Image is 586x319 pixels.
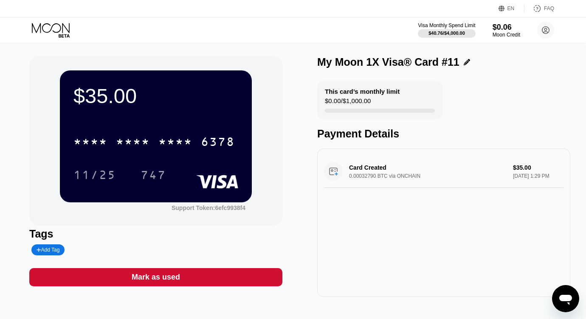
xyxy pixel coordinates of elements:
[325,97,371,109] div: $0.00 / $1,000.00
[37,247,59,253] div: Add Tag
[201,136,235,150] div: 6378
[317,56,459,68] div: My Moon 1X Visa® Card #11
[493,23,520,32] div: $0.06
[29,268,282,286] div: Mark as used
[493,32,520,38] div: Moon Credit
[418,22,475,38] div: Visa Monthly Spend Limit$40.76/$4,000.00
[172,204,245,211] div: Support Token: 6efc9938f4
[418,22,475,28] div: Visa Monthly Spend Limit
[132,272,180,282] div: Mark as used
[524,4,554,13] div: FAQ
[499,4,524,13] div: EN
[428,31,465,36] div: $40.76 / $4,000.00
[67,164,122,185] div: 11/25
[73,84,238,108] div: $35.00
[141,169,166,183] div: 747
[73,169,116,183] div: 11/25
[552,285,579,312] iframe: Button to launch messaging window
[29,228,282,240] div: Tags
[31,244,65,255] div: Add Tag
[172,204,245,211] div: Support Token:6efc9938f4
[134,164,172,185] div: 747
[507,6,515,11] div: EN
[544,6,554,11] div: FAQ
[317,128,570,140] div: Payment Details
[325,88,400,95] div: This card’s monthly limit
[493,23,520,38] div: $0.06Moon Credit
